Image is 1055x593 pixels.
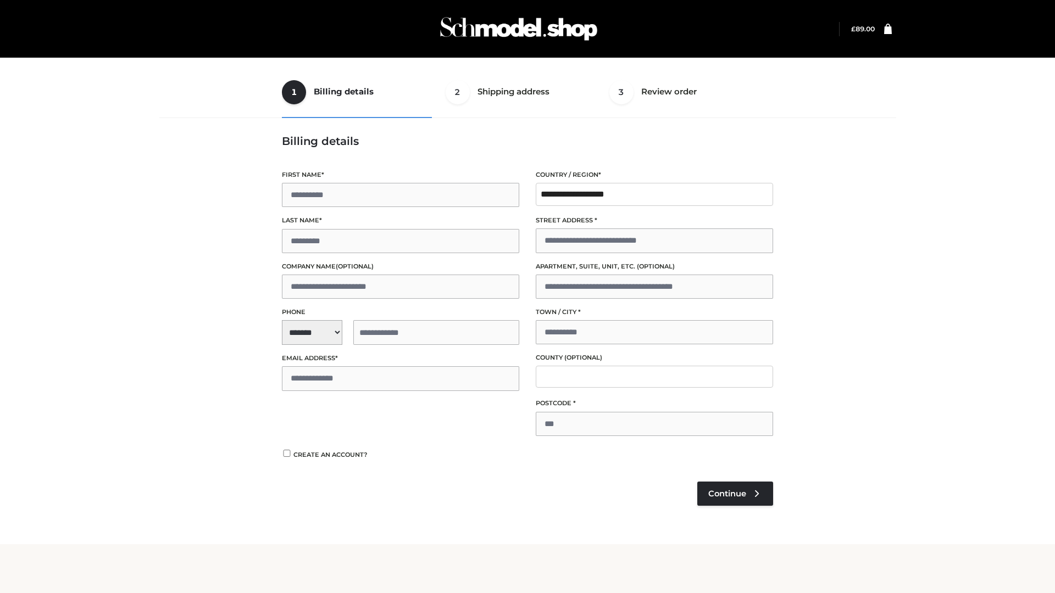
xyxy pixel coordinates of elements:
[282,261,519,272] label: Company name
[851,25,875,33] bdi: 89.00
[282,307,519,317] label: Phone
[564,354,602,361] span: (optional)
[282,170,519,180] label: First name
[851,25,856,33] span: £
[536,353,773,363] label: County
[282,353,519,363] label: Email address
[282,450,292,457] input: Create an account?
[697,482,773,506] a: Continue
[336,262,374,270] span: (optional)
[282,135,773,148] h3: Billing details
[536,170,773,180] label: Country / Region
[293,451,368,458] span: Create an account?
[436,7,601,51] img: Schmodel Admin 964
[851,25,875,33] a: £89.00
[536,307,773,317] label: Town / City
[536,261,773,272] label: Apartment, suite, unit, etc.
[536,398,773,409] label: Postcode
[282,215,519,226] label: Last name
[536,215,773,226] label: Street address
[637,262,675,270] span: (optional)
[708,489,746,499] span: Continue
